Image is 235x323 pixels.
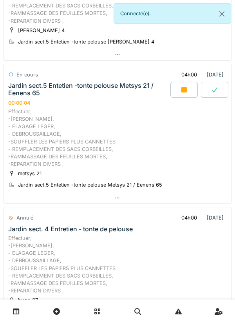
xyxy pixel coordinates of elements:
div: Connecté(e). [114,3,231,24]
div: Effectuer; -[PERSON_NAME], - ELAGAGE LEGER, - DEBROUSSAILLAGE, -SOUFFLER LES PAPIERS PLUS CANNETT... [8,234,227,295]
div: [DATE] [175,210,227,225]
div: [PERSON_NAME] 4 [18,27,65,34]
div: hugo 87 [18,296,38,304]
div: [DATE] [175,67,227,82]
div: 04h00 [181,214,197,221]
div: En cours [16,71,38,78]
div: Jardin sect.5 Entetien -tonte pelouse [PERSON_NAME] 4 [18,38,154,45]
div: Jardin sect.5 Entetien -tonte pelouse Metsys 21 / Eenens 65 [18,181,162,189]
button: Close [213,4,231,24]
div: 00:00:04 [8,100,31,106]
div: Annulé [16,214,33,221]
div: metsys 21 [18,170,42,177]
div: Jardin sect. 4 Entretien - tonte de pelouse [8,225,133,233]
div: Jardin sect.5 Entetien -tonte pelouse Metsys 21 / Eenens 65 [8,82,169,97]
div: Effectuer; -[PERSON_NAME], - ELAGAGE LEGER, - DEBROUSSAILLAGE, -SOUFFLER LES PAPIERS PLUS CANNETT... [8,108,227,168]
div: 04h00 [181,71,197,78]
